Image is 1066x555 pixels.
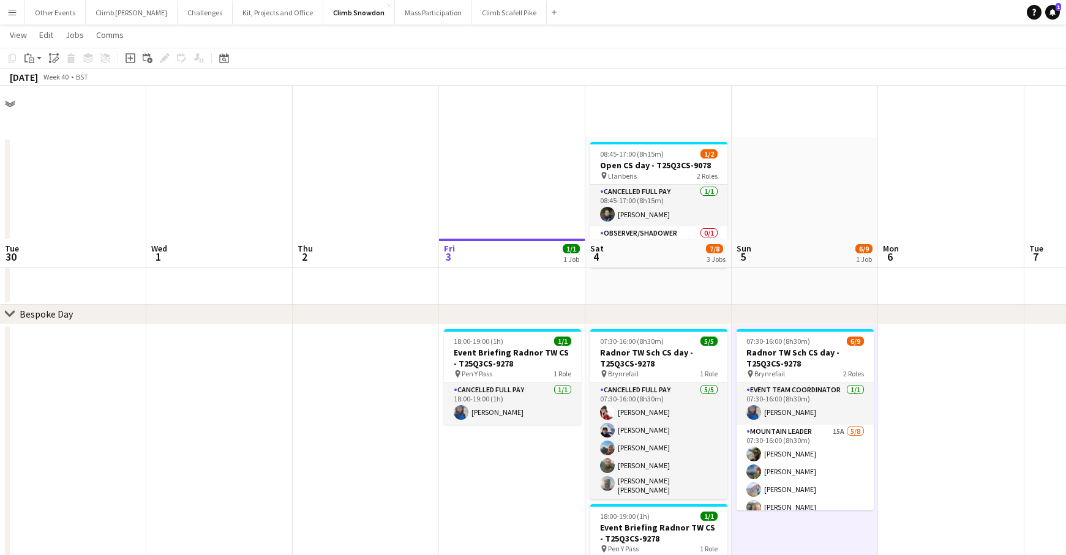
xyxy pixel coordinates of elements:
span: 2 Roles [697,171,718,181]
div: [DATE] [10,71,38,83]
span: Wed [151,243,167,254]
span: 5/5 [700,337,718,346]
app-job-card: 07:30-16:00 (8h30m)6/9Radnor TW Sch CS day - T25Q3CS-9278 Brynrefail2 RolesEvent Team Coordinator... [737,329,874,510]
span: Brynrefail [754,369,785,378]
div: Bespoke Day [20,308,73,320]
span: 3 [442,250,455,264]
h3: Event Briefing Radnor TW CS - T25Q3CS-9278 [590,522,727,544]
a: Comms [91,27,129,43]
app-card-role: Observer/Shadower0/108:45-17:00 (8h15m) [590,226,727,268]
span: 18:00-19:00 (1h) [600,512,650,521]
button: Climb [PERSON_NAME] [86,1,178,24]
span: 1/1 [700,512,718,521]
div: 1 Job [856,255,872,264]
app-card-role: Cancelled full pay5/507:30-16:00 (8h30m)[PERSON_NAME][PERSON_NAME][PERSON_NAME][PERSON_NAME][PERS... [590,383,727,499]
span: View [10,29,27,40]
span: 07:30-16:00 (8h30m) [746,337,810,346]
a: 1 [1045,5,1060,20]
span: Jobs [66,29,84,40]
span: Week 40 [40,72,71,81]
span: Sat [590,243,604,254]
app-card-role: Cancelled full pay1/108:45-17:00 (8h15m)[PERSON_NAME] [590,185,727,226]
span: Fri [444,243,455,254]
button: Other Events [25,1,86,24]
app-job-card: 07:30-16:00 (8h30m)5/5Radnor TW Sch CS day - T25Q3CS-9278 Brynrefail1 RoleCancelled full pay5/507... [590,329,727,499]
span: Tue [1029,243,1043,254]
span: 7 [1027,250,1043,264]
span: 6 [881,250,899,264]
span: 1/2 [700,149,718,158]
span: 1 Role [700,369,718,378]
span: Pen Y Pass [608,544,639,553]
button: Climb Scafell Pike [472,1,547,24]
span: 1 [1056,3,1061,11]
h3: Radnor TW Sch CS day - T25Q3CS-9278 [590,347,727,369]
span: 1 Role [554,369,571,378]
div: 1 Job [563,255,579,264]
div: BST [76,72,88,81]
button: Kit, Projects and Office [233,1,323,24]
app-job-card: 08:45-17:00 (8h15m)1/2Open CS day - T25Q3CS-9078 Llanberis2 RolesCancelled full pay1/108:45-17:00... [590,142,727,268]
span: Brynrefail [608,369,639,378]
app-card-role: Event Team Coordinator1/107:30-16:00 (8h30m)[PERSON_NAME] [737,383,874,425]
span: Thu [298,243,313,254]
span: Mon [883,243,899,254]
h3: Event Briefing Radnor TW CS - T25Q3CS-9278 [444,347,581,369]
a: Edit [34,27,58,43]
span: 4 [588,250,604,264]
span: 7/8 [706,244,723,253]
button: Mass Participation [395,1,472,24]
span: 6/9 [855,244,873,253]
h3: Open CS day - T25Q3CS-9078 [590,160,727,171]
span: 08:45-17:00 (8h15m) [600,149,664,158]
span: 5 [735,250,751,264]
span: Edit [39,29,53,40]
span: 1/1 [563,244,580,253]
span: 07:30-16:00 (8h30m) [600,337,664,346]
span: 18:00-19:00 (1h) [454,337,503,346]
span: Tue [5,243,19,254]
a: View [5,27,32,43]
span: 2 [296,250,313,264]
span: 1/1 [554,337,571,346]
app-card-role: Cancelled full pay1/118:00-19:00 (1h)[PERSON_NAME] [444,383,581,425]
app-job-card: 18:00-19:00 (1h)1/1Event Briefing Radnor TW CS - T25Q3CS-9278 Pen Y Pass1 RoleCancelled full pay1... [444,329,581,425]
span: Sun [737,243,751,254]
span: Comms [96,29,124,40]
span: 30 [3,250,19,264]
span: 6/9 [847,337,864,346]
span: 1 [149,250,167,264]
button: Challenges [178,1,233,24]
button: Climb Snowdon [323,1,395,24]
div: 3 Jobs [707,255,726,264]
h3: Radnor TW Sch CS day - T25Q3CS-9278 [737,347,874,369]
a: Jobs [61,27,89,43]
span: 1 Role [700,544,718,553]
span: Llanberis [608,171,637,181]
span: 2 Roles [843,369,864,378]
span: Pen Y Pass [462,369,492,378]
